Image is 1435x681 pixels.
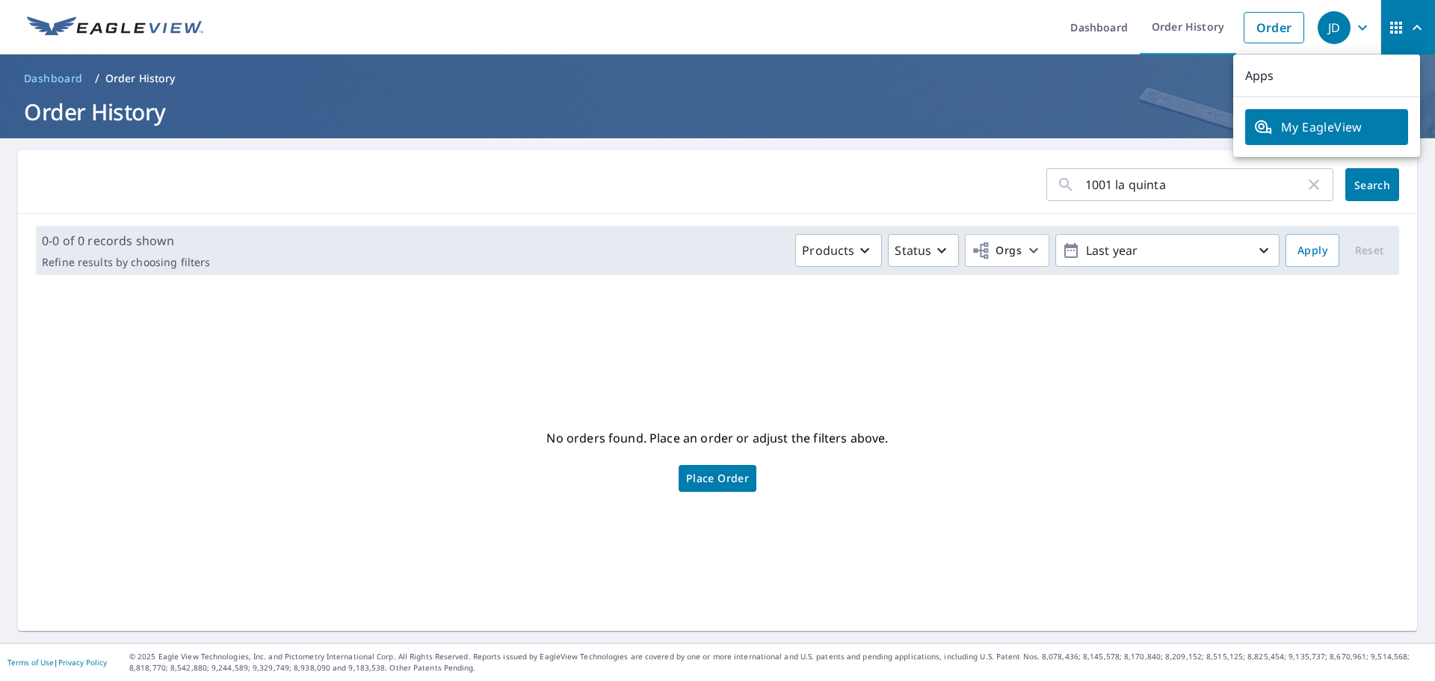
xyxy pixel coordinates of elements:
div: JD [1318,11,1351,44]
a: Place Order [679,465,756,492]
p: Order History [105,71,176,86]
p: No orders found. Place an order or adjust the filters above. [546,426,888,450]
button: Search [1345,168,1399,201]
span: Orgs [972,241,1022,260]
button: Status [888,234,959,267]
p: Products [802,241,854,259]
p: Refine results by choosing filters [42,256,210,269]
button: Products [795,234,882,267]
p: | [7,658,107,667]
a: Terms of Use [7,657,54,668]
img: EV Logo [27,16,203,39]
p: 0-0 of 0 records shown [42,232,210,250]
p: Apps [1233,55,1420,97]
button: Last year [1055,234,1280,267]
nav: breadcrumb [18,67,1417,90]
span: Apply [1297,241,1327,260]
span: Place Order [686,475,749,482]
a: My EagleView [1245,109,1408,145]
h1: Order History [18,96,1417,127]
p: Last year [1080,238,1255,264]
li: / [95,70,99,87]
a: Order [1244,12,1304,43]
button: Apply [1286,234,1339,267]
a: Privacy Policy [58,657,107,668]
span: Dashboard [24,71,83,86]
span: Search [1357,178,1387,192]
p: © 2025 Eagle View Technologies, Inc. and Pictometry International Corp. All Rights Reserved. Repo... [129,651,1428,674]
input: Address, Report #, Claim ID, etc. [1085,164,1305,206]
span: My EagleView [1254,118,1399,136]
a: Dashboard [18,67,89,90]
p: Status [895,241,931,259]
button: Orgs [965,234,1049,267]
